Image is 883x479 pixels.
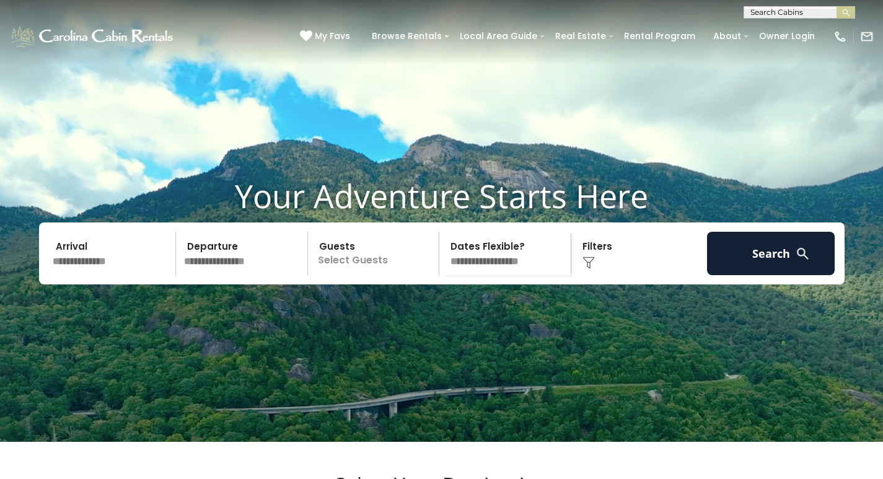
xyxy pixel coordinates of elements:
[549,27,612,46] a: Real Estate
[315,30,350,43] span: My Favs
[707,27,747,46] a: About
[860,30,874,43] img: mail-regular-white.png
[582,257,595,269] img: filter--v1.png
[312,232,439,275] p: Select Guests
[707,232,835,275] button: Search
[618,27,701,46] a: Rental Program
[833,30,847,43] img: phone-regular-white.png
[795,246,811,261] img: search-regular-white.png
[9,177,874,215] h1: Your Adventure Starts Here
[454,27,543,46] a: Local Area Guide
[300,30,353,43] a: My Favs
[753,27,821,46] a: Owner Login
[366,27,448,46] a: Browse Rentals
[9,24,177,49] img: White-1-1-2.png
